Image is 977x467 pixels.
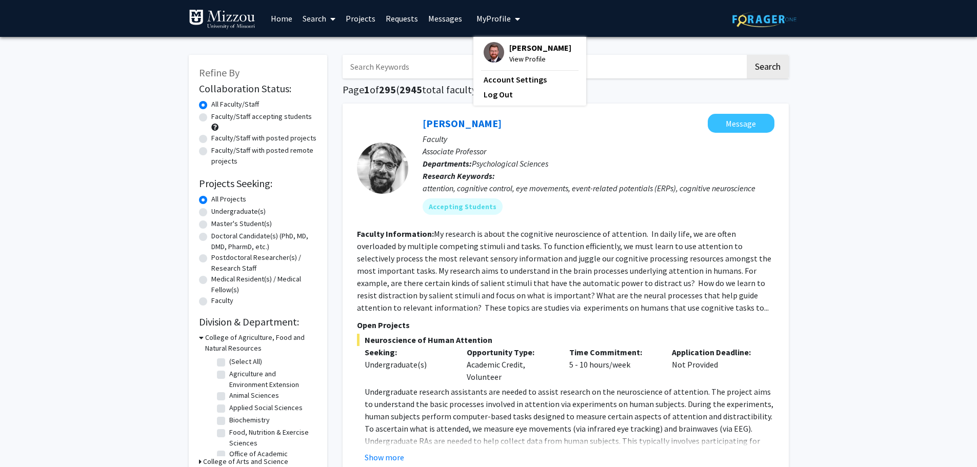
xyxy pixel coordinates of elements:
fg-read-more: My research is about the cognitive neuroscience of attention. In daily life, we are often overloa... [357,229,771,313]
b: Faculty Information: [357,229,434,239]
div: Profile Picture[PERSON_NAME]View Profile [484,42,571,65]
img: Profile Picture [484,42,504,63]
input: Search Keywords [343,55,745,78]
p: Faculty [423,133,774,145]
img: ForagerOne Logo [732,11,796,27]
label: Agriculture and Environment Extension [229,369,314,390]
p: Opportunity Type: [467,346,554,358]
a: [PERSON_NAME] [423,117,502,130]
h2: Projects Seeking: [199,177,317,190]
label: Faculty [211,295,233,306]
a: Account Settings [484,73,576,86]
a: Log Out [484,88,576,100]
span: My Profile [476,13,511,24]
span: View Profile [509,53,571,65]
span: 2945 [400,83,422,96]
label: Faculty/Staff with posted remote projects [211,145,317,167]
span: [PERSON_NAME] [509,42,571,53]
label: Biochemistry [229,415,270,425]
div: 5 - 10 hours/week [562,346,664,383]
span: 1 [364,83,370,96]
label: (Select All) [229,356,262,367]
span: Refine By [199,66,240,79]
div: attention, cognitive control, eye movements, event-related potentials (ERPs), cognitive neuroscience [423,182,774,194]
button: Show more [365,451,404,463]
div: Academic Credit, Volunteer [459,346,562,383]
a: Search [297,1,341,36]
h2: Division & Department: [199,316,317,328]
label: Doctoral Candidate(s) (PhD, MD, DMD, PharmD, etc.) [211,231,317,252]
label: Undergraduate(s) [211,206,266,217]
a: Requests [381,1,423,36]
iframe: Chat [8,421,44,459]
span: Neuroscience of Human Attention [357,334,774,346]
label: Postdoctoral Researcher(s) / Research Staff [211,252,317,274]
h1: Page of ( total faculty/staff results) [343,84,789,96]
label: All Projects [211,194,246,205]
span: Psychological Sciences [472,158,548,169]
span: 295 [379,83,396,96]
b: Research Keywords: [423,171,495,181]
h3: College of Agriculture, Food and Natural Resources [205,332,317,354]
p: Seeking: [365,346,452,358]
p: Open Projects [357,319,774,331]
img: University of Missouri Logo [189,9,255,30]
div: Not Provided [664,346,767,383]
label: Faculty/Staff accepting students [211,111,312,122]
p: Time Commitment: [569,346,656,358]
a: Home [266,1,297,36]
label: Food, Nutrition & Exercise Sciences [229,427,314,449]
label: Applied Social Sciences [229,402,303,413]
label: Medical Resident(s) / Medical Fellow(s) [211,274,317,295]
label: Faculty/Staff with posted projects [211,133,316,144]
h3: College of Arts and Science [203,456,288,467]
p: Application Deadline: [672,346,759,358]
p: Associate Professor [423,145,774,157]
label: All Faculty/Staff [211,99,259,110]
mat-chip: Accepting Students [423,198,503,215]
button: Message Nicholas Gaspelin [708,114,774,133]
div: Undergraduate(s) [365,358,452,371]
button: Search [747,55,789,78]
a: Projects [341,1,381,36]
b: Departments: [423,158,472,169]
label: Animal Sciences [229,390,279,401]
label: Master's Student(s) [211,218,272,229]
h2: Collaboration Status: [199,83,317,95]
a: Messages [423,1,467,36]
